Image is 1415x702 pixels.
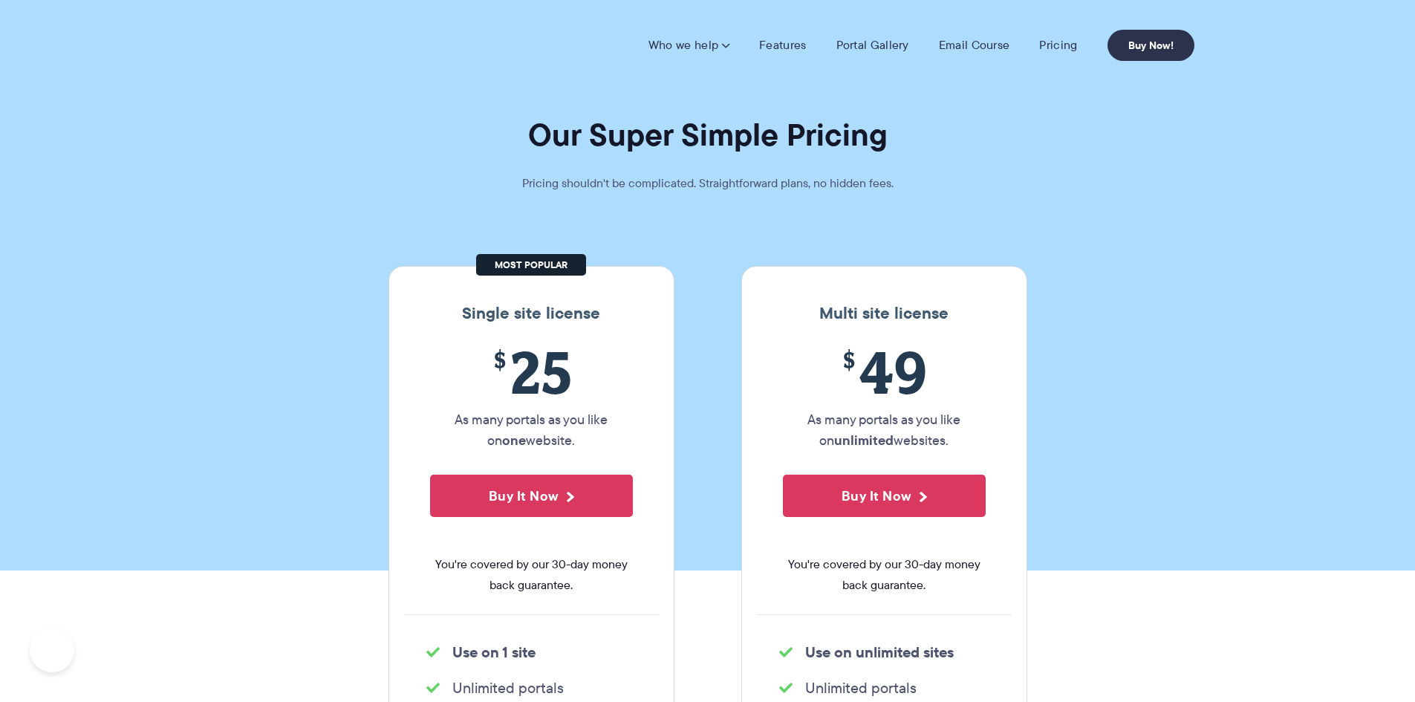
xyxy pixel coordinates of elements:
strong: unlimited [834,430,894,450]
a: Portal Gallery [836,38,909,53]
a: Who we help [648,38,729,53]
p: Pricing shouldn't be complicated. Straightforward plans, no hidden fees. [485,173,931,194]
strong: one [502,430,526,450]
span: 49 [783,338,986,406]
a: Features [759,38,806,53]
strong: Use on unlimited sites [805,641,954,663]
a: Pricing [1039,38,1077,53]
a: Email Course [939,38,1010,53]
li: Unlimited portals [779,677,989,698]
p: As many portals as you like on websites. [783,409,986,451]
span: You're covered by our 30-day money back guarantee. [430,554,633,596]
span: 25 [430,338,633,406]
p: As many portals as you like on website. [430,409,633,451]
iframe: Toggle Customer Support [30,628,74,672]
h3: Single site license [404,304,659,323]
strong: Use on 1 site [452,641,536,663]
span: You're covered by our 30-day money back guarantee. [783,554,986,596]
button: Buy It Now [783,475,986,517]
h3: Multi site license [757,304,1012,323]
button: Buy It Now [430,475,633,517]
li: Unlimited portals [426,677,637,698]
a: Buy Now! [1107,30,1194,61]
